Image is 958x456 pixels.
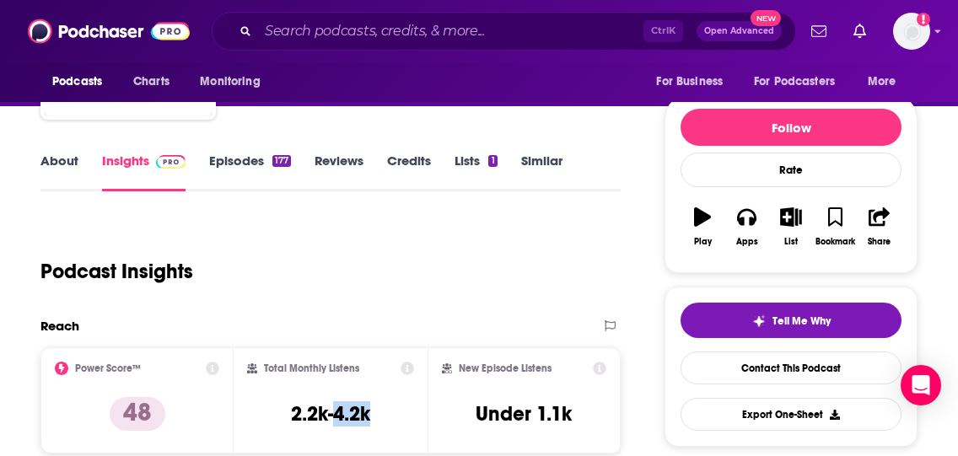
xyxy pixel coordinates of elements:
span: For Business [656,70,723,94]
div: Rate [681,153,901,187]
img: Podchaser Pro [156,155,186,169]
span: Logged in as Ashley_Beenen [893,13,930,50]
button: open menu [743,66,859,98]
a: Episodes177 [209,153,291,191]
input: Search podcasts, credits, & more... [258,18,643,45]
h3: 2.2k-4.2k [291,401,370,426]
button: open menu [856,66,918,98]
div: 1 [488,155,497,167]
span: Tell Me Why [772,314,831,328]
button: Export One-Sheet [681,398,901,431]
span: Podcasts [52,70,102,94]
span: For Podcasters [754,70,835,94]
button: tell me why sparkleTell Me Why [681,303,901,338]
svg: Add a profile image [917,13,930,26]
button: open menu [644,66,744,98]
a: Credits [387,153,431,191]
span: New [751,10,781,26]
a: InsightsPodchaser Pro [102,153,186,191]
a: Contact This Podcast [681,351,901,384]
div: Play [694,237,712,247]
div: 177 [272,155,291,167]
span: Charts [133,70,170,94]
span: Monitoring [200,70,260,94]
h2: New Episode Listens [459,362,552,374]
a: Show notifications dropdown [805,17,833,46]
h3: Under 1.1k [476,401,572,426]
div: Apps [736,237,758,247]
a: Show notifications dropdown [847,17,873,46]
h2: Total Monthly Listens [264,362,359,374]
a: About [40,153,78,191]
button: open menu [188,66,282,98]
a: Charts [122,66,180,98]
button: open menu [40,66,124,98]
img: tell me why sparkle [752,314,766,328]
a: Similar [521,153,562,191]
button: Show profile menu [893,13,930,50]
span: Open Advanced [704,27,774,35]
button: List [769,196,813,257]
img: User Profile [893,13,930,50]
button: Share [858,196,901,257]
div: Search podcasts, credits, & more... [212,12,796,51]
a: Reviews [315,153,363,191]
button: Apps [724,196,768,257]
h2: Power Score™ [75,362,141,374]
button: Play [681,196,724,257]
div: List [784,237,798,247]
button: Bookmark [813,196,857,257]
p: 48 [110,397,165,431]
button: Open AdvancedNew [697,21,782,41]
img: Podchaser - Follow, Share and Rate Podcasts [28,15,190,47]
h2: Reach [40,318,79,334]
h1: Podcast Insights [40,259,193,284]
button: Follow [681,109,901,146]
span: Ctrl K [643,20,683,42]
div: Share [868,237,891,247]
div: Bookmark [815,237,855,247]
span: More [868,70,896,94]
a: Lists1 [455,153,497,191]
div: Open Intercom Messenger [901,365,941,405]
